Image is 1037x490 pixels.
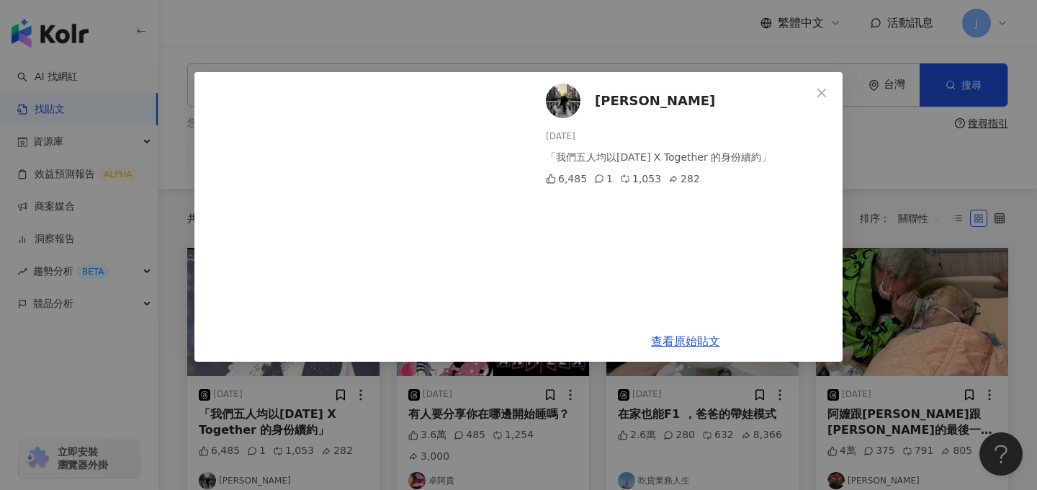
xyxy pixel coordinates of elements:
[595,91,715,111] span: [PERSON_NAME]
[668,171,700,187] div: 282
[620,171,661,187] div: 1,053
[816,87,827,99] span: close
[546,171,587,187] div: 6,485
[807,79,836,107] button: Close
[594,171,613,187] div: 1
[546,149,831,165] div: 「我們五人均以[DATE] X Together 的身份續約」
[546,84,580,118] img: KOL Avatar
[546,130,831,143] div: [DATE]
[546,84,811,118] a: KOL Avatar[PERSON_NAME]
[651,334,720,348] a: 查看原始貼文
